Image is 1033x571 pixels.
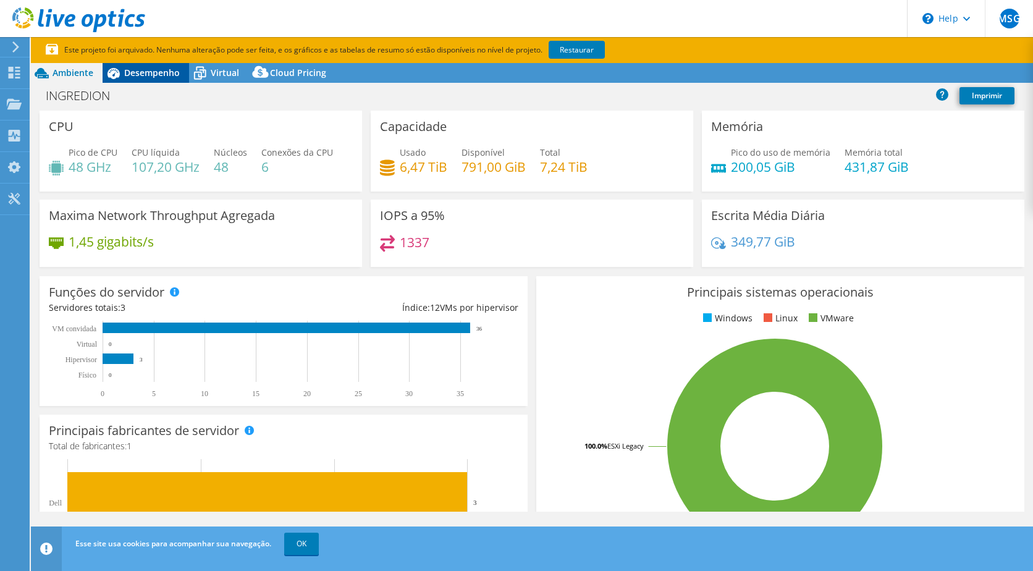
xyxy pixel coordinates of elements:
[46,43,651,57] p: Este projeto foi arquivado. Nenhuma alteração pode ser feita, e os gráficos e as tabelas de resum...
[124,67,180,78] span: Desempenho
[49,301,284,315] div: Servidores totais:
[214,146,247,158] span: Núcleos
[49,120,74,133] h3: CPU
[152,389,156,398] text: 5
[380,120,447,133] h3: Capacidade
[49,499,62,507] text: Dell
[845,160,909,174] h4: 431,87 GiB
[457,389,464,398] text: 35
[201,389,208,398] text: 10
[731,146,830,158] span: Pico do uso de memória
[303,389,311,398] text: 20
[69,160,117,174] h4: 48 GHz
[400,160,447,174] h4: 6,47 TiB
[584,441,607,450] tspan: 100.0%
[65,355,97,364] text: Hipervisor
[109,372,112,378] text: 0
[1000,9,1019,28] span: MSG
[549,41,605,59] a: Restaurar
[261,160,333,174] h4: 6
[261,146,333,158] span: Conexões da CPU
[462,160,526,174] h4: 791,00 GiB
[53,67,93,78] span: Ambiente
[49,424,239,438] h3: Principais fabricantes de servidor
[711,120,763,133] h3: Memória
[430,302,440,313] span: 12
[101,389,104,398] text: 0
[711,209,825,222] h3: Escrita Média Diária
[400,146,426,158] span: Usado
[700,311,753,325] li: Windows
[731,235,795,248] h4: 349,77 GiB
[462,146,505,158] span: Disponível
[400,235,429,249] h4: 1337
[75,538,271,549] span: Esse site usa cookies para acompanhar sua navegação.
[959,87,1014,104] a: Imprimir
[40,89,129,103] h1: INGREDION
[607,441,644,450] tspan: ESXi Legacy
[380,209,445,222] h3: IOPS a 95%
[731,160,830,174] h4: 200,05 GiB
[284,301,518,315] div: Índice: VMs por hipervisor
[806,311,854,325] li: VMware
[78,371,96,379] tspan: Físico
[252,389,259,398] text: 15
[476,326,483,332] text: 36
[132,160,200,174] h4: 107,20 GHz
[405,389,413,398] text: 30
[52,324,96,333] text: VM convidada
[49,209,275,222] h3: Maxima Network Throughput Agregada
[69,146,117,158] span: Pico de CPU
[284,533,319,555] a: OK
[132,146,180,158] span: CPU líquida
[761,311,798,325] li: Linux
[540,146,560,158] span: Total
[109,341,112,347] text: 0
[540,160,588,174] h4: 7,24 TiB
[127,440,132,452] span: 1
[120,302,125,313] span: 3
[140,357,143,363] text: 3
[845,146,903,158] span: Memória total
[355,389,362,398] text: 25
[473,499,477,506] text: 3
[49,285,164,299] h3: Funções do servidor
[270,67,326,78] span: Cloud Pricing
[211,67,239,78] span: Virtual
[77,340,98,349] text: Virtual
[49,439,518,453] h4: Total de fabricantes:
[546,285,1015,299] h3: Principais sistemas operacionais
[69,235,154,248] h4: 1,45 gigabits/s
[922,13,934,24] svg: \n
[214,160,247,174] h4: 48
